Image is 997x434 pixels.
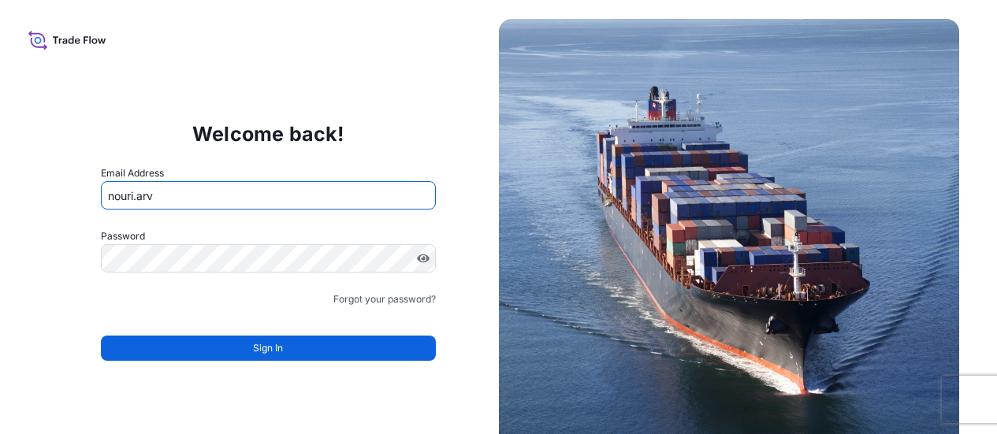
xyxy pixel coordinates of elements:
[192,121,344,147] p: Welcome back!
[101,336,436,361] button: Sign In
[101,181,436,210] input: example@gmail.com
[101,228,436,244] label: Password
[333,291,436,307] a: Forgot your password?
[253,340,283,356] span: Sign In
[417,252,430,265] button: Show password
[101,165,164,181] label: Email Address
